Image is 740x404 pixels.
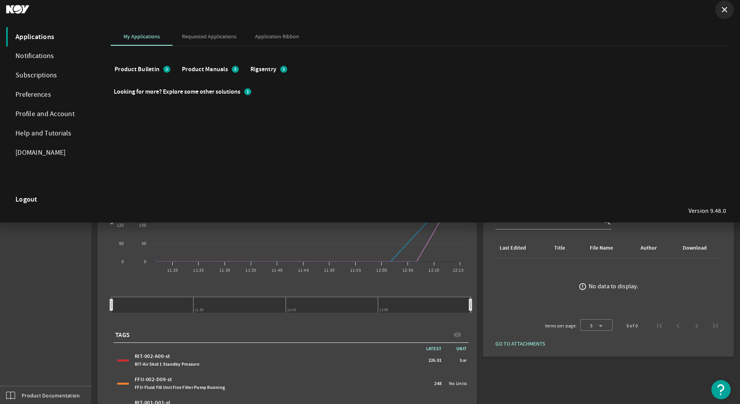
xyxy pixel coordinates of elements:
[6,104,95,124] div: Profile and Account
[163,66,170,73] mat-icon: chevron_right
[232,66,239,73] mat-icon: chevron_right
[15,195,38,203] strong: Logout
[123,34,160,39] span: My Applications
[720,5,729,14] mat-icon: close
[111,85,256,99] button: Looking for more? Explore some other solutions
[6,85,95,104] div: Preferences
[6,27,95,46] div: Applications
[182,65,228,73] span: Product Manuals
[6,124,95,143] div: Help and Tutorials
[689,207,726,215] div: Version 9.48.0
[182,34,236,39] span: Requested Applications
[255,34,299,39] span: Application Ribbon
[244,88,251,95] mat-icon: chevron_right
[250,65,276,73] span: Rigsentry
[6,143,95,163] a: [DOMAIN_NAME]
[115,65,159,73] span: Product Bulletin
[711,380,731,399] button: Open Resource Center
[6,46,95,66] div: Notifications
[114,88,240,96] b: Looking for more? Explore some other solutions
[280,66,287,73] mat-icon: chevron_right
[6,66,95,85] div: Subscriptions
